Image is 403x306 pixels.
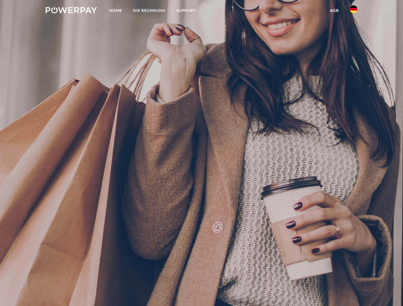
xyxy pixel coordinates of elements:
[104,5,128,16] a: Home
[46,7,97,13] img: logo-powerpay-white.svg
[128,5,171,16] a: DIE RECHNUNG
[350,5,357,13] img: de
[171,5,201,16] a: SUPPORT
[325,5,344,16] a: agb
